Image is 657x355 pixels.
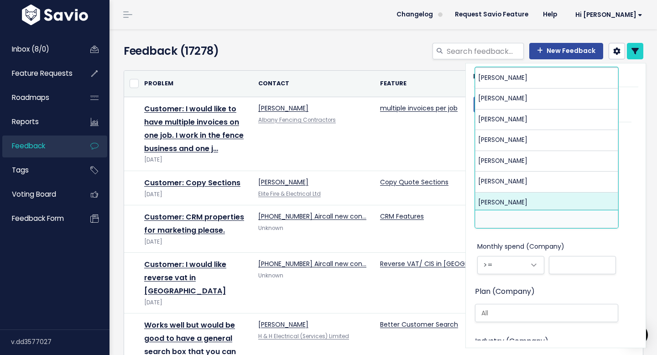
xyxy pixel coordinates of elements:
li: [PERSON_NAME] [475,151,618,172]
th: Feature [375,71,584,97]
span: Tags [12,165,29,175]
div: [DATE] [144,237,247,247]
div: Customize columns on this page [514,41,605,61]
h4: Feedback (17278) [124,43,288,59]
a: Feedback form [2,208,76,229]
span: Feedback [12,141,45,151]
input: Search feedback... [446,43,524,59]
a: Roadmaps [2,87,76,108]
a: Albany Fencing Contractors [258,116,336,124]
a: Customer: I would like to have multiple invoices on one job. I work in the fence business and one j… [144,104,244,153]
li: [PERSON_NAME] [475,89,618,109]
img: logo-white.9d6f32f41409.svg [20,5,90,25]
a: Customer: CRM properties for marketing please. [144,212,244,235]
span: Feature Requests [12,68,73,78]
a: [PHONE_NUMBER] Aircall new con… [258,212,366,221]
div: or [474,92,563,122]
a: [PERSON_NAME] [258,320,308,329]
a: Feedback [2,136,76,157]
a: Reverse VAT/ CIS in [GEOGRAPHIC_DATA] [380,259,511,268]
span: Feedback form [12,214,64,223]
a: [PHONE_NUMBER] Aircall new con… [258,259,366,268]
a: Request Savio Feature [448,8,536,21]
a: Feature Requests [2,63,76,84]
div: v.dd3577027 [11,330,109,354]
span: Changelog [396,11,433,18]
div: [DATE] [144,298,247,308]
a: [PERSON_NAME] [258,104,308,113]
input: All [478,308,523,318]
a: Customer: I would like reverse vat in [GEOGRAPHIC_DATA] [144,259,226,296]
input: Filter Feedback [474,96,541,113]
a: CRM Features [380,212,424,221]
li: [PERSON_NAME] [475,130,618,151]
a: Copy Quote Sections [380,177,448,187]
label: Industry (Company) [475,335,548,348]
label: Plan (Company) [475,285,535,298]
a: Elite Fire & Electrical Ltd [258,190,321,198]
a: Tags [2,160,76,181]
a: [PERSON_NAME] [258,177,308,187]
label: Monthly spend (Company) [477,241,564,252]
a: Inbox (8/0) [2,39,76,60]
a: Customer: Copy Sections [144,177,240,188]
li: [PERSON_NAME] [475,193,618,213]
div: [DATE] [144,190,247,199]
li: [PERSON_NAME] [475,68,618,89]
span: Inbox (8/0) [12,44,49,54]
a: Voting Board [2,184,76,205]
a: Help [536,8,564,21]
span: Unknown [258,224,283,232]
span: Hi [PERSON_NAME] [575,11,642,18]
li: [PERSON_NAME] [475,172,618,192]
th: Contact [253,71,375,97]
a: H & H Electrical (Services) Limited [258,333,349,340]
span: Voting Board [12,189,56,199]
div: [DATE] [144,155,247,165]
strong: Filter Feedback [473,72,527,81]
a: Hi [PERSON_NAME] [564,8,650,22]
a: Better Customer Search [380,320,458,329]
th: Problem [139,71,253,97]
span: Unknown [258,272,283,279]
li: [PERSON_NAME] [475,110,618,130]
a: Reports [2,111,76,132]
span: Roadmaps [12,93,49,102]
span: Reports [12,117,39,126]
a: multiple invoices per job [380,104,458,113]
